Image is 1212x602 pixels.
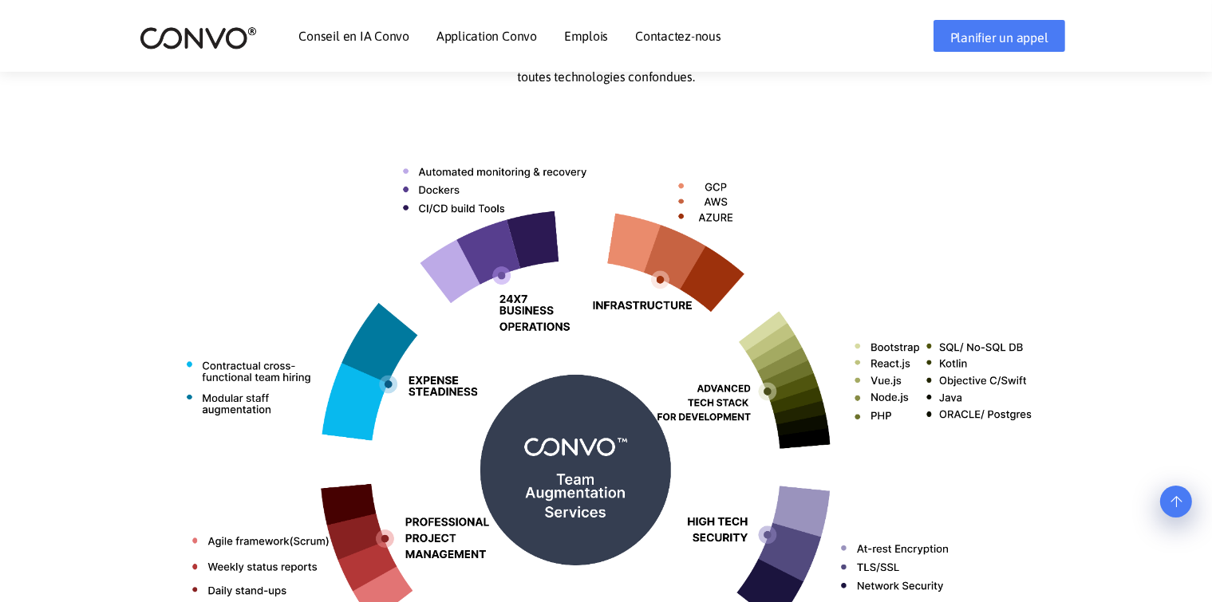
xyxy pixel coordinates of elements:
[436,30,537,42] a: Application Convo
[950,30,1048,45] font: Planifier un appel
[517,69,695,84] font: toutes technologies confondues.
[140,26,257,50] img: logo_2.png
[934,20,1065,52] a: Planifier un appel
[299,29,409,43] font: Conseil en IA Convo
[635,30,721,42] a: Contactez-nous
[564,29,608,43] font: Emplois
[436,29,537,43] font: Application Convo
[299,30,409,42] a: Conseil en IA Convo
[564,30,608,42] a: Emplois
[635,29,721,43] font: Contactez-nous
